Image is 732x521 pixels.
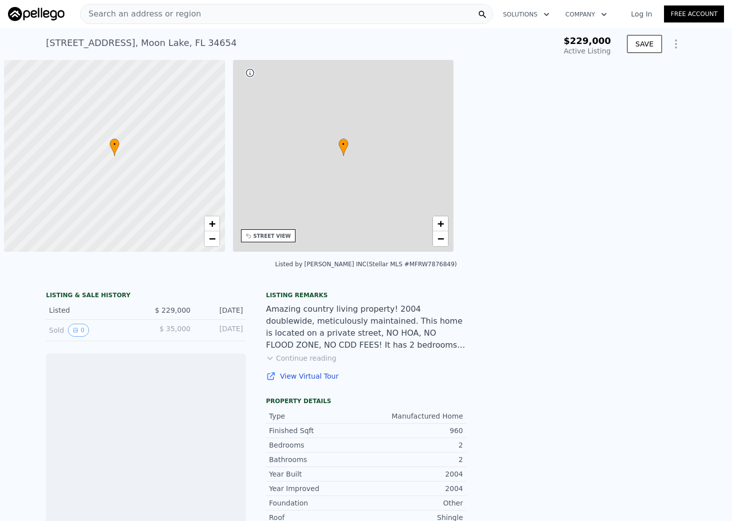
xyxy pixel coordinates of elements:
[266,291,466,299] div: Listing remarks
[159,325,190,333] span: $ 35,000
[80,8,201,20] span: Search an address or region
[266,397,466,405] div: Property details
[269,498,366,508] div: Foundation
[627,35,662,53] button: SAVE
[198,324,243,337] div: [DATE]
[366,411,463,421] div: Manufactured Home
[49,305,138,315] div: Listed
[275,261,457,268] div: Listed by [PERSON_NAME] INC (Stellar MLS #MFRW7876849)
[49,324,138,337] div: Sold
[495,5,557,23] button: Solutions
[266,353,336,363] button: Continue reading
[437,217,444,230] span: +
[204,231,219,246] a: Zoom out
[366,498,463,508] div: Other
[269,469,366,479] div: Year Built
[208,232,215,245] span: −
[269,426,366,436] div: Finished Sqft
[204,216,219,231] a: Zoom in
[366,484,463,494] div: 2004
[437,232,444,245] span: −
[269,455,366,465] div: Bathrooms
[266,371,466,381] a: View Virtual Tour
[338,140,348,149] span: •
[208,217,215,230] span: +
[8,7,64,21] img: Pellego
[198,305,243,315] div: [DATE]
[619,9,664,19] a: Log In
[253,232,291,240] div: STREET VIEW
[269,484,366,494] div: Year Improved
[666,34,686,54] button: Show Options
[269,440,366,450] div: Bedrooms
[433,216,448,231] a: Zoom in
[563,35,611,46] span: $229,000
[366,455,463,465] div: 2
[109,140,119,149] span: •
[366,440,463,450] div: 2
[269,411,366,421] div: Type
[46,36,236,50] div: [STREET_ADDRESS] , Moon Lake , FL 34654
[46,291,246,301] div: LISTING & SALE HISTORY
[366,426,463,436] div: 960
[155,306,190,314] span: $ 229,000
[266,303,466,351] div: Amazing country living property! 2004 doublewide, meticulously maintained. This home is located o...
[557,5,615,23] button: Company
[68,324,89,337] button: View historical data
[433,231,448,246] a: Zoom out
[109,138,119,156] div: •
[338,138,348,156] div: •
[366,469,463,479] div: 2004
[564,47,611,55] span: Active Listing
[664,5,724,22] a: Free Account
